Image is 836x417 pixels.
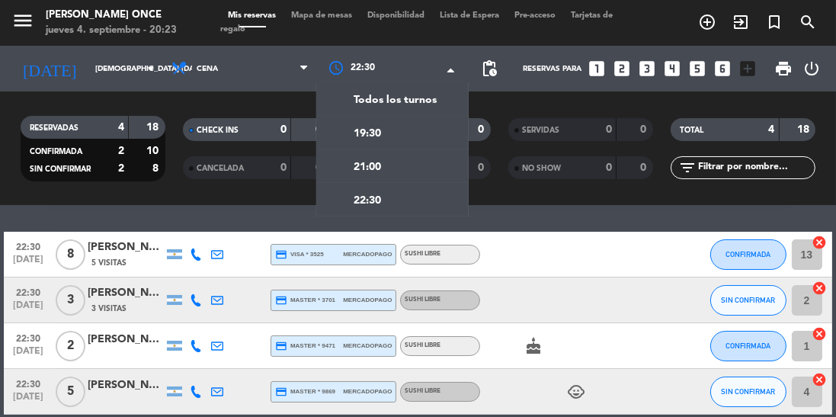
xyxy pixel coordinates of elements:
[721,296,775,304] span: SIN CONFIRMAR
[774,59,793,78] span: print
[799,13,817,31] i: search
[606,124,612,135] strong: 0
[9,392,47,409] span: [DATE]
[721,387,775,396] span: SIN CONFIRMAR
[405,388,440,394] span: Sushi libre
[197,165,244,172] span: CANCELADA
[738,59,758,79] i: add_box
[567,383,585,401] i: child_care
[9,300,47,318] span: [DATE]
[9,374,47,392] span: 22:30
[91,303,127,315] span: 3 Visitas
[30,165,91,173] span: SIN CONFIRMAR
[432,11,507,20] span: Lista de Espera
[360,11,432,20] span: Disponibilidad
[765,13,783,31] i: turned_in_not
[197,65,218,73] span: Cena
[275,294,287,306] i: credit_card
[769,124,775,135] strong: 4
[88,331,164,348] div: [PERSON_NAME]
[713,59,732,79] i: looks_6
[698,13,716,31] i: add_circle_outline
[56,285,85,316] span: 3
[343,387,392,396] span: mercadopago
[56,239,85,270] span: 8
[220,11,283,20] span: Mis reservas
[725,342,770,350] span: CONFIRMADA
[275,340,335,352] span: master * 9471
[30,148,82,156] span: CONFIRMADA
[797,124,812,135] strong: 18
[9,255,47,272] span: [DATE]
[710,239,786,270] button: CONFIRMADA
[524,337,543,355] i: cake
[280,162,287,173] strong: 0
[118,163,124,174] strong: 2
[710,331,786,361] button: CONFIRMADA
[354,192,381,210] span: 22:30
[9,346,47,364] span: [DATE]
[354,91,437,109] span: Todos los turnos
[522,165,561,172] span: NO SHOW
[802,59,821,78] i: power_settings_new
[405,251,440,257] span: Sushi libre
[146,122,162,133] strong: 18
[606,162,612,173] strong: 0
[118,122,124,133] strong: 4
[275,340,287,352] i: credit_card
[480,59,498,78] span: pending_actions
[91,257,127,269] span: 5 Visitas
[46,8,177,23] div: [PERSON_NAME] Once
[587,59,607,79] i: looks_one
[522,127,559,134] span: SERVIDAS
[30,124,78,132] span: RESERVADAS
[275,249,287,261] i: credit_card
[354,159,381,176] span: 21:00
[275,249,323,261] span: visa * 3525
[9,283,47,300] span: 22:30
[11,9,34,32] i: menu
[799,46,825,91] div: LOG OUT
[9,329,47,346] span: 22:30
[56,331,85,361] span: 2
[507,11,563,20] span: Pre-acceso
[478,162,487,173] strong: 0
[732,13,750,31] i: exit_to_app
[142,59,160,78] i: arrow_drop_down
[9,237,47,255] span: 22:30
[680,127,703,134] span: TOTAL
[612,59,632,79] i: looks_two
[11,53,88,85] i: [DATE]
[640,162,649,173] strong: 0
[197,127,239,134] span: CHECK INS
[523,65,581,73] span: Reservas para
[710,285,786,316] button: SIN CONFIRMAR
[637,59,657,79] i: looks_3
[343,295,392,305] span: mercadopago
[640,124,649,135] strong: 0
[697,159,815,176] input: Filtrar por nombre...
[146,146,162,156] strong: 10
[343,249,392,259] span: mercadopago
[152,163,162,174] strong: 8
[275,386,287,398] i: credit_card
[275,386,335,398] span: master * 9869
[275,294,335,306] span: master * 3701
[812,326,828,342] i: cancel
[354,125,381,143] span: 19:30
[687,59,707,79] i: looks_5
[343,341,392,351] span: mercadopago
[405,342,440,348] span: Sushi libre
[316,124,325,135] strong: 0
[812,235,828,250] i: cancel
[283,11,360,20] span: Mapa de mesas
[118,146,124,156] strong: 2
[46,23,177,38] div: jueves 4. septiembre - 20:23
[88,284,164,302] div: [PERSON_NAME]
[662,59,682,79] i: looks_4
[678,159,697,177] i: filter_list
[11,9,34,37] button: menu
[405,297,440,303] span: Sushi libre
[88,377,164,394] div: [PERSON_NAME]
[478,124,487,135] strong: 0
